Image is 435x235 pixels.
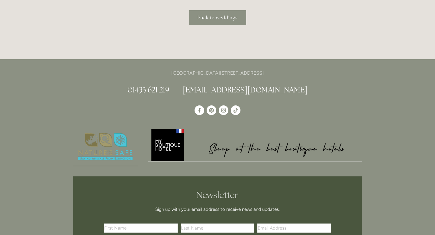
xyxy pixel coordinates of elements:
[189,10,246,25] a: back to weddings
[195,105,204,115] a: Losehill House Hotel & Spa
[231,105,240,115] a: TikTok
[207,105,216,115] a: Pinterest
[106,190,329,201] h2: Newsletter
[257,224,331,233] input: Email Address
[181,224,254,233] input: Last Name
[219,105,228,115] a: Instagram
[104,224,178,233] input: First Name
[183,85,308,95] a: [EMAIL_ADDRESS][DOMAIN_NAME]
[73,128,138,166] img: Nature's Safe - Logo
[148,128,362,162] a: My Boutique Hotel - Logo
[73,69,362,77] p: [GEOGRAPHIC_DATA][STREET_ADDRESS]
[148,128,362,161] img: My Boutique Hotel - Logo
[106,206,329,213] p: Sign up with your email address to receive news and updates.
[127,85,169,95] a: 01433 621 219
